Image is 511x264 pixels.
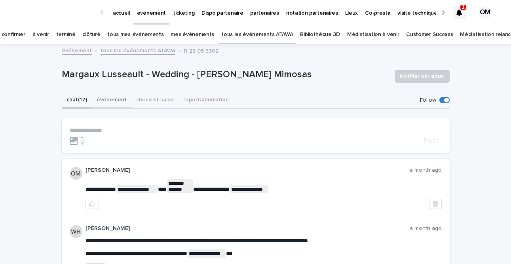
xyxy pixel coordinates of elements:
[395,70,450,83] button: Notifier par email
[62,46,92,55] a: événement
[85,167,410,174] p: [PERSON_NAME]
[400,72,445,80] span: Notifier par email
[453,6,465,19] div: 1
[429,199,442,209] button: Delete post
[82,25,100,44] a: clôturé
[184,46,218,55] p: R 25 05 3302
[16,5,93,21] img: Ls34BcGeRexTGTNfXpUC
[424,137,439,144] span: Post
[92,92,131,109] button: événement
[101,46,175,55] a: tous les événements ATAWA
[85,199,99,209] button: like this post
[420,97,436,104] p: Follow
[131,92,179,109] button: checklist sales
[479,6,491,19] div: OM
[406,25,453,44] a: Customer Success
[62,69,388,80] p: Margaux Lusseault - Wedding - [PERSON_NAME] Mimosas
[107,25,163,44] a: tous mes événements
[410,167,442,174] p: a month ago
[56,25,76,44] a: terminé
[347,25,399,44] a: Médiatisation à venir
[179,92,234,109] button: report/annulation
[85,225,410,232] p: [PERSON_NAME]
[410,225,442,232] p: a month ago
[62,92,92,109] button: chat (17)
[300,25,340,44] a: Bibliothèque 3D
[420,137,442,144] button: Post
[462,4,465,10] p: 1
[171,25,214,44] a: mes événements
[221,25,293,44] a: tous les événements ATAWA
[32,25,49,44] a: à venir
